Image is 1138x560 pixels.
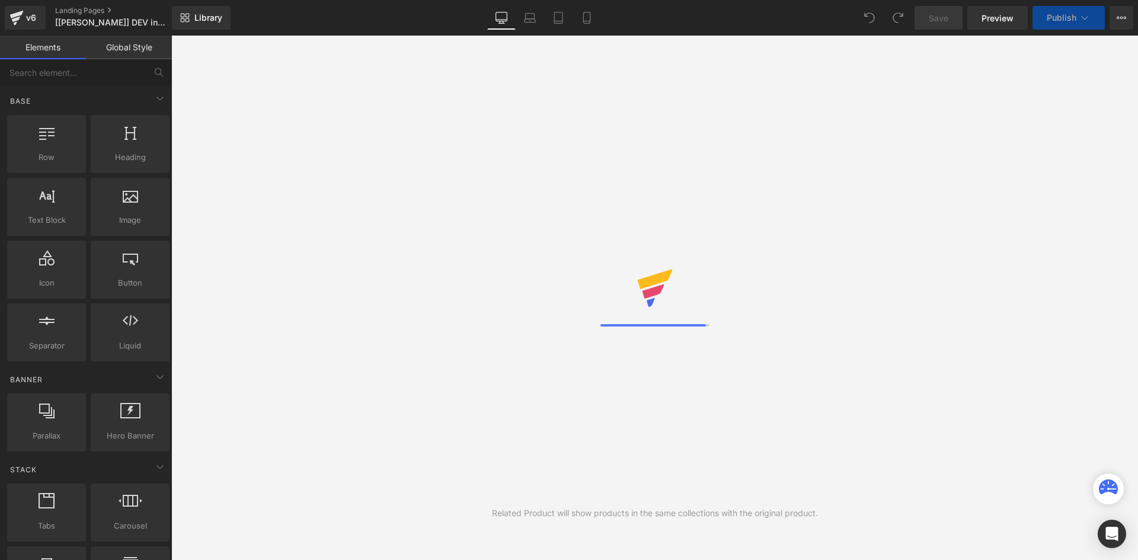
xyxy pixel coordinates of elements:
a: Laptop [516,6,544,30]
span: Stack [9,464,38,475]
a: New Library [172,6,231,30]
span: Row [11,151,82,164]
span: Library [194,12,222,23]
span: Image [94,214,166,226]
span: Icon [11,277,82,289]
a: Desktop [487,6,516,30]
span: Publish [1047,13,1076,23]
a: Tablet [544,6,573,30]
span: Button [94,277,166,289]
span: Heading [94,151,166,164]
span: Preview [982,12,1014,24]
span: Carousel [94,520,166,532]
button: More [1110,6,1133,30]
div: Open Intercom Messenger [1098,520,1126,548]
span: Tabs [11,520,82,532]
span: Separator [11,340,82,352]
span: Hero Banner [94,430,166,442]
a: Mobile [573,6,601,30]
span: Liquid [94,340,166,352]
div: Related Product will show products in the same collections with the original product. [492,507,818,520]
button: Redo [886,6,910,30]
div: v6 [24,10,39,25]
span: [[PERSON_NAME]] DEV ing [DATE] [55,18,169,27]
a: Global Style [86,36,172,59]
button: Undo [858,6,881,30]
span: Base [9,95,32,107]
span: Parallax [11,430,82,442]
span: Text Block [11,214,82,226]
span: Save [929,12,948,24]
a: v6 [5,6,46,30]
a: Landing Pages [55,6,191,15]
button: Publish [1032,6,1105,30]
span: Banner [9,374,44,385]
a: Preview [967,6,1028,30]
